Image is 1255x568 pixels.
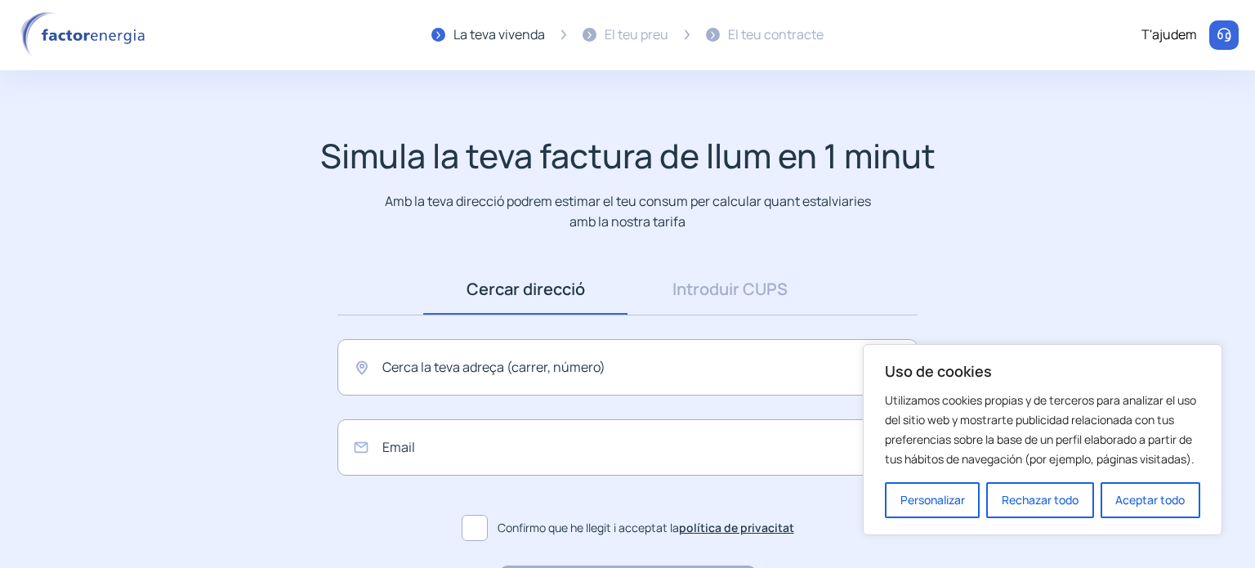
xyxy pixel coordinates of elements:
p: Uso de cookies [885,361,1200,381]
span: Confirmo que he llegit i acceptat la [498,519,794,537]
h1: Simula la teva factura de llum en 1 minut [320,136,936,176]
a: política de privacitat [679,520,794,535]
div: Uso de cookies [863,344,1222,535]
img: llamar [1216,27,1232,43]
a: Introduir CUPS [627,264,832,315]
p: Amb la teva direcció podrem estimar el teu consum per calcular quant estalviaries amb la nostra t... [382,191,874,231]
div: El teu contracte [728,25,824,46]
button: Personalizar [885,482,980,518]
div: T'ajudem [1141,25,1197,46]
img: logo factor [16,11,155,59]
a: Cercar direcció [423,264,627,315]
p: Utilizamos cookies propias y de terceros para analizar el uso del sitio web y mostrarte publicida... [885,391,1200,469]
div: La teva vivenda [453,25,545,46]
button: Rechazar todo [986,482,1093,518]
button: Aceptar todo [1101,482,1200,518]
div: El teu preu [605,25,668,46]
